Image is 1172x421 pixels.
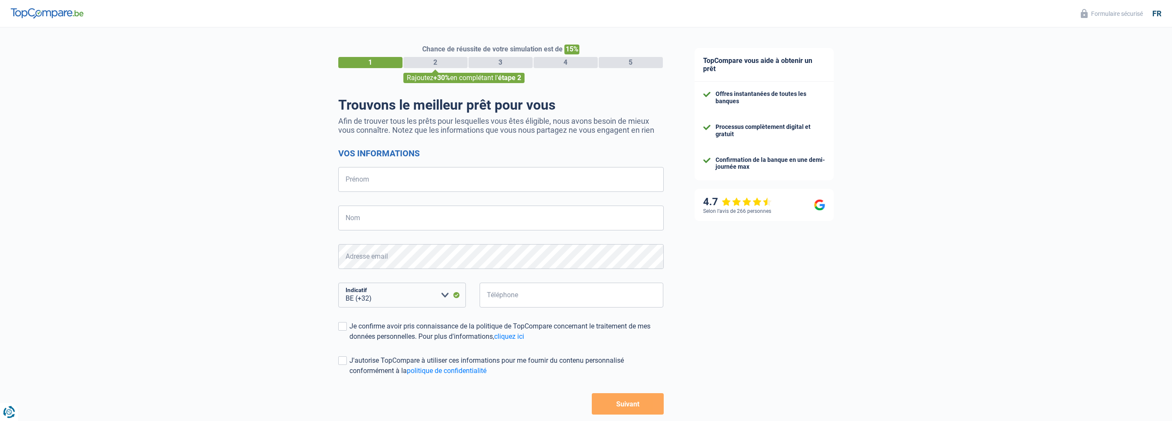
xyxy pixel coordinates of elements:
[564,45,579,54] span: 15%
[407,367,486,375] a: politique de confidentialité
[599,57,663,68] div: 5
[716,90,825,105] div: Offres instantanées de toutes les banques
[498,74,521,82] span: étape 2
[338,97,664,113] h1: Trouvons le meilleur prêt pour vous
[338,116,664,134] p: Afin de trouver tous les prêts pour lesquelles vous êtes éligible, nous avons besoin de mieux vou...
[11,8,84,18] img: TopCompare Logo
[349,321,664,342] div: Je confirme avoir pris connaissance de la politique de TopCompare concernant le traitement de mes...
[716,156,825,171] div: Confirmation de la banque en une demi-journée max
[433,74,450,82] span: +30%
[703,196,772,208] div: 4.7
[592,393,663,415] button: Suivant
[422,45,563,53] span: Chance de réussite de votre simulation est de
[349,355,664,376] div: J'autorise TopCompare à utiliser ces informations pour me fournir du contenu personnalisé conform...
[1076,6,1148,21] button: Formulaire sécurisé
[716,123,825,138] div: Processus complètement digital et gratuit
[534,57,598,68] div: 4
[703,208,771,214] div: Selon l’avis de 266 personnes
[403,57,468,68] div: 2
[403,73,525,83] div: Rajoutez en complétant l'
[494,332,524,340] a: cliquez ici
[338,148,664,158] h2: Vos informations
[1152,9,1161,18] div: fr
[695,48,834,82] div: TopCompare vous aide à obtenir un prêt
[468,57,533,68] div: 3
[338,57,403,68] div: 1
[480,283,664,308] input: 401020304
